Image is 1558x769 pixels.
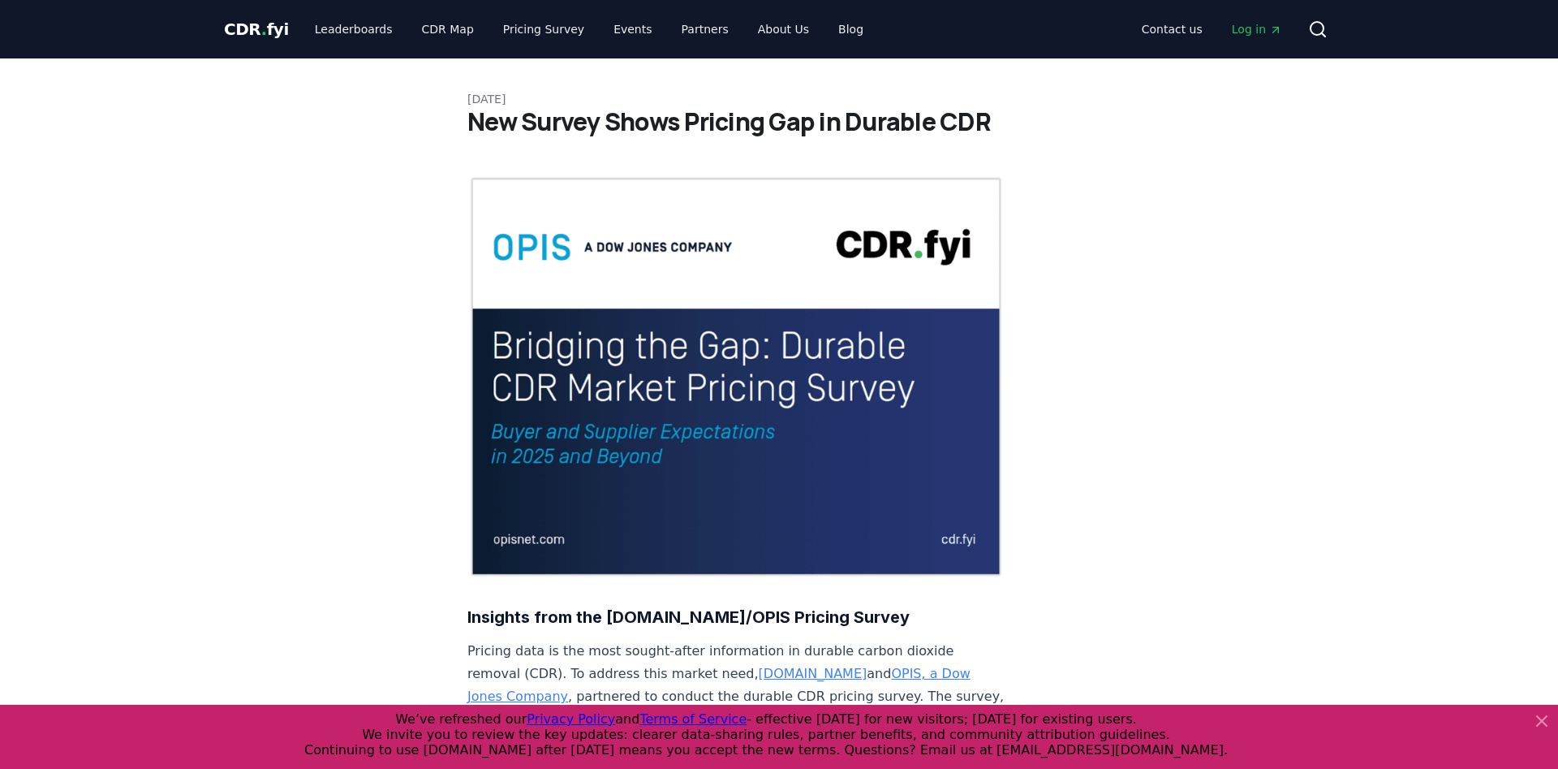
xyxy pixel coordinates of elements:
[467,607,910,627] strong: Insights from the [DOMAIN_NAME]/OPIS Pricing Survey
[825,15,876,44] a: Blog
[302,15,406,44] a: Leaderboards
[1219,15,1295,44] a: Log in
[759,666,867,681] a: [DOMAIN_NAME]
[224,18,289,41] a: CDR.fyi
[467,175,1005,578] img: blog post image
[467,107,1091,136] h1: New Survey Shows Pricing Gap in Durable CDR
[600,15,665,44] a: Events
[302,15,876,44] nav: Main
[1129,15,1216,44] a: Contact us
[1129,15,1295,44] nav: Main
[1232,21,1282,37] span: Log in
[224,19,289,39] span: CDR fyi
[409,15,487,44] a: CDR Map
[467,91,1091,107] p: [DATE]
[745,15,822,44] a: About Us
[490,15,597,44] a: Pricing Survey
[261,19,267,39] span: .
[669,15,742,44] a: Partners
